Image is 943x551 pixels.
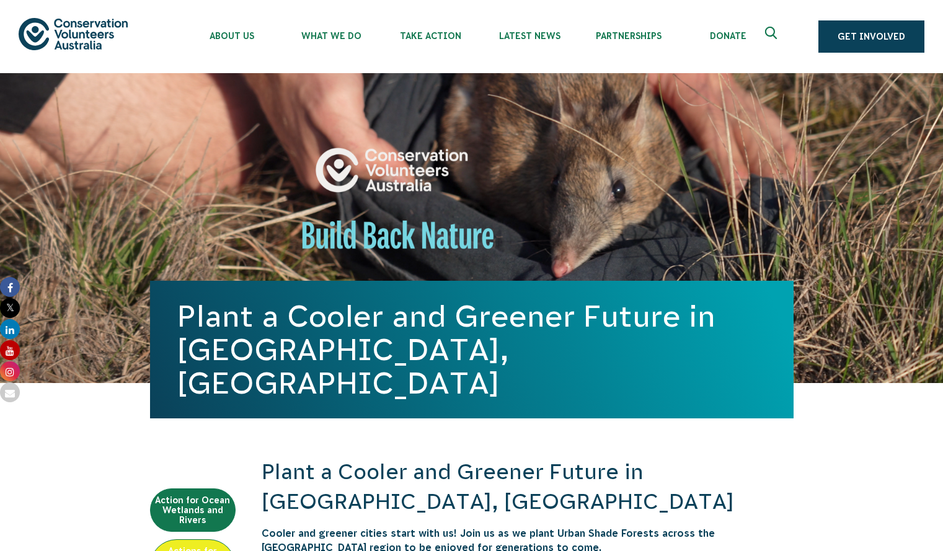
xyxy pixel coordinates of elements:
[19,18,128,50] img: logo.svg
[177,299,766,400] h1: Plant a Cooler and Greener Future in [GEOGRAPHIC_DATA], [GEOGRAPHIC_DATA]
[579,31,678,41] span: Partnerships
[281,31,381,41] span: What We Do
[678,31,777,41] span: Donate
[262,457,794,516] h2: Plant a Cooler and Greener Future in [GEOGRAPHIC_DATA], [GEOGRAPHIC_DATA]
[480,31,579,41] span: Latest News
[381,31,480,41] span: Take Action
[758,22,787,51] button: Expand search box Close search box
[182,31,281,41] span: About Us
[765,27,781,46] span: Expand search box
[818,20,924,53] a: Get Involved
[150,488,236,532] a: Action for Ocean Wetlands and Rivers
